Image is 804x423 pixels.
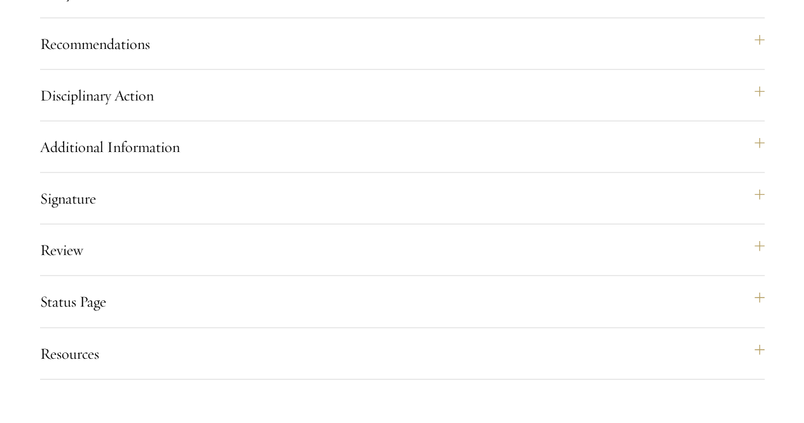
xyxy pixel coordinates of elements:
button: Disciplinary Action [40,80,765,111]
button: Additional Information [40,132,765,162]
button: Resources [40,338,765,369]
button: Status Page [40,286,765,317]
button: Recommendations [40,29,765,59]
button: Review [40,235,765,265]
button: Signature [40,183,765,214]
